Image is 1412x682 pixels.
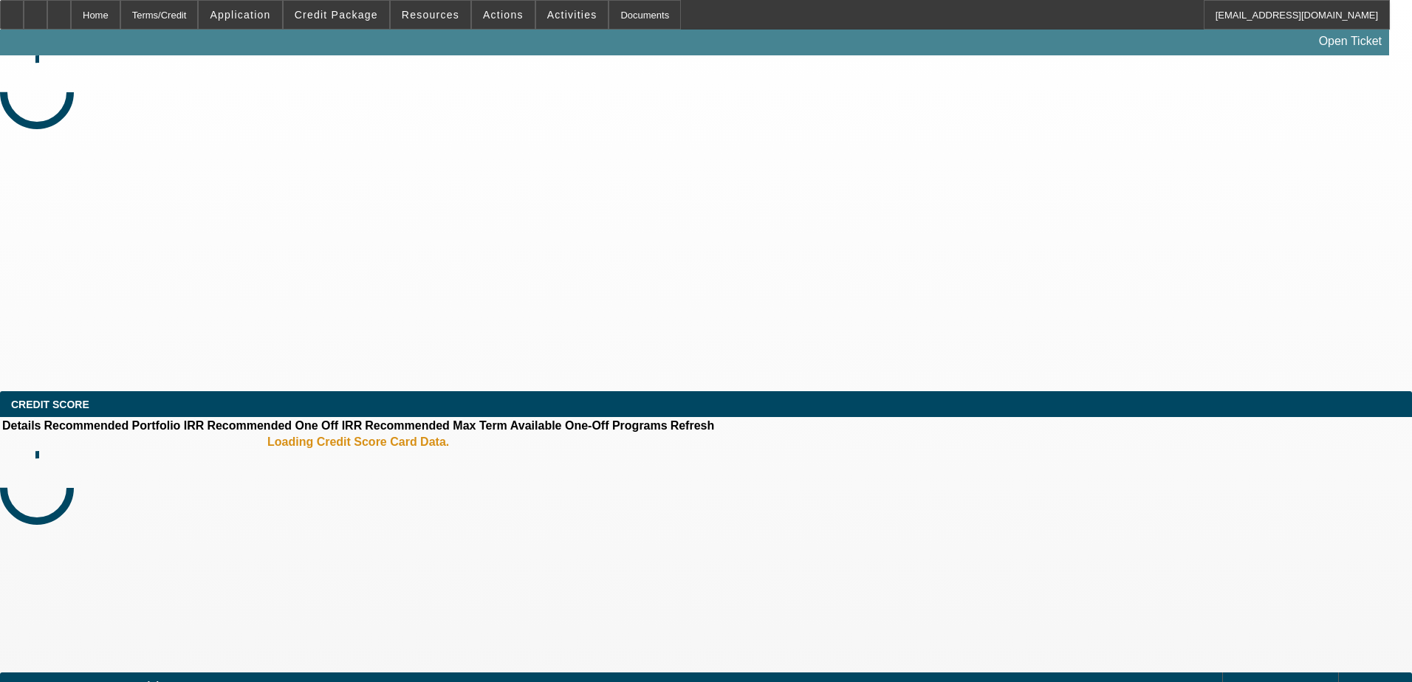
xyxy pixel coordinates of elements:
[210,9,270,21] span: Application
[199,1,281,29] button: Application
[43,418,205,433] th: Recommended Portfolio IRR
[295,9,378,21] span: Credit Package
[391,1,470,29] button: Resources
[547,9,597,21] span: Activities
[284,1,389,29] button: Credit Package
[267,435,449,449] b: Loading Credit Score Card Data.
[510,418,668,433] th: Available One-Off Programs
[670,418,716,433] th: Refresh
[402,9,459,21] span: Resources
[536,1,609,29] button: Activities
[472,1,535,29] button: Actions
[364,418,508,433] th: Recommended Max Term
[11,399,89,410] span: CREDIT SCORE
[1,418,41,433] th: Details
[206,418,363,433] th: Recommended One Off IRR
[483,9,524,21] span: Actions
[1313,29,1388,54] a: Open Ticket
